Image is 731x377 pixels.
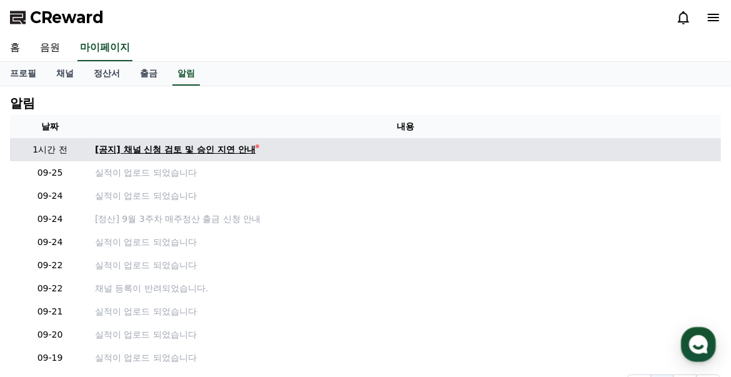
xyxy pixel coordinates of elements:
[4,273,82,304] a: 홈
[95,328,716,341] a: 실적이 업로드 되었습니다
[172,62,200,86] a: 알림
[15,282,85,295] p: 09-22
[15,166,85,179] p: 09-25
[90,115,721,138] th: 내용
[15,213,85,226] p: 09-24
[15,143,85,156] p: 1시간 전
[95,351,716,364] a: 실적이 업로드 되었습니다
[95,189,716,203] a: 실적이 업로드 되었습니다
[77,35,132,61] a: 마이페이지
[15,328,85,341] p: 09-20
[161,273,240,304] a: 설정
[95,166,716,179] a: 실적이 업로드 되었습니다
[15,259,85,272] p: 09-22
[46,62,84,86] a: 채널
[95,236,716,249] a: 실적이 업로드 되었습니다
[15,189,85,203] p: 09-24
[95,259,716,272] a: 실적이 업로드 되었습니다
[10,96,35,110] h4: 알림
[95,213,716,226] a: [정산] 9월 3주차 매주정산 출금 신청 안내
[84,62,130,86] a: 정산서
[95,143,256,156] div: [공지] 채널 신청 검토 및 승인 지연 안내
[39,292,47,302] span: 홈
[15,351,85,364] p: 09-19
[82,273,161,304] a: 대화
[15,236,85,249] p: 09-24
[30,8,104,28] span: CReward
[95,305,716,318] a: 실적이 업로드 되었습니다
[10,8,104,28] a: CReward
[95,282,716,295] p: 채널 등록이 반려되었습니다.
[30,35,70,61] a: 음원
[130,62,167,86] a: 출금
[114,293,129,303] span: 대화
[15,305,85,318] p: 09-21
[193,292,208,302] span: 설정
[95,143,716,156] a: [공지] 채널 신청 검토 및 승인 지연 안내
[10,115,90,138] th: 날짜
